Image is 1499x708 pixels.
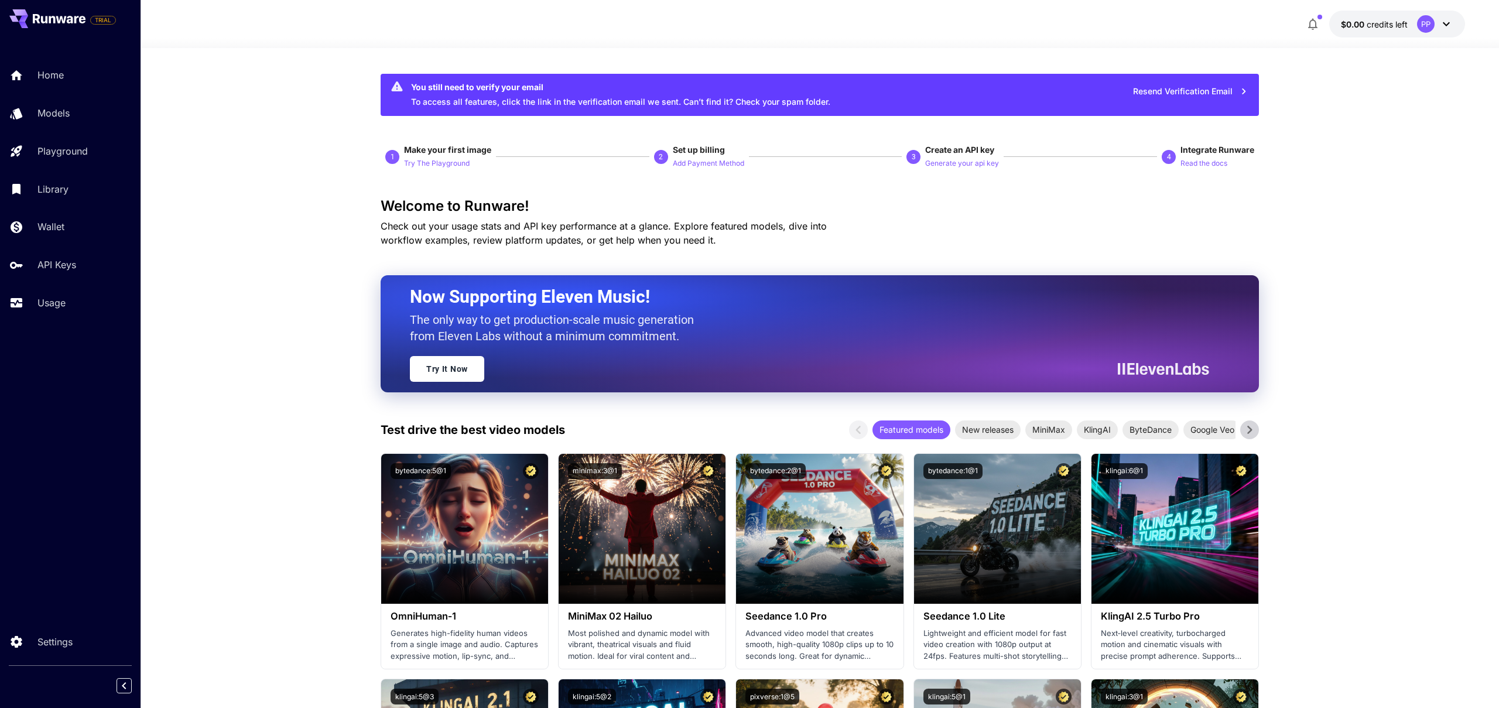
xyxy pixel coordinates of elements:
div: PP [1417,15,1435,33]
p: 1 [391,152,395,162]
span: Create an API key [925,145,994,155]
button: Certified Model – Vetted for best performance and includes a commercial license. [700,463,716,479]
div: You still need to verify your email [411,81,830,93]
p: Usage [37,296,66,310]
p: Models [37,106,70,120]
span: Set up billing [673,145,725,155]
button: klingai:5@2 [568,689,616,704]
span: $0.00 [1341,19,1367,29]
div: KlingAI [1077,420,1118,439]
p: Generate your api key [925,158,999,169]
button: klingai:3@1 [1101,689,1148,704]
p: Next‑level creativity, turbocharged motion and cinematic visuals with precise prompt adherence. S... [1101,628,1249,662]
button: klingai:5@3 [391,689,439,704]
button: Certified Model – Vetted for best performance and includes a commercial license. [523,463,539,479]
div: Collapse sidebar [125,675,141,696]
span: New releases [955,423,1021,436]
span: credits left [1367,19,1408,29]
div: Featured models [872,420,950,439]
span: TRIAL [91,16,115,25]
span: Make your first image [404,145,491,155]
img: alt [914,454,1081,604]
p: Settings [37,635,73,649]
div: To access all features, click the link in the verification email we sent. Can’t find it? Check yo... [411,77,830,112]
div: New releases [955,420,1021,439]
img: alt [559,454,725,604]
h3: Seedance 1.0 Pro [745,611,894,622]
button: Resend Verification Email [1127,80,1254,104]
button: Add Payment Method [673,156,744,170]
p: Library [37,182,69,196]
h3: KlingAI 2.5 Turbo Pro [1101,611,1249,622]
p: Try The Playground [404,158,470,169]
p: 3 [912,152,916,162]
button: bytedance:5@1 [391,463,451,479]
span: Featured models [872,423,950,436]
p: Most polished and dynamic model with vibrant, theatrical visuals and fluid motion. Ideal for vira... [568,628,716,662]
button: minimax:3@1 [568,463,622,479]
img: alt [1091,454,1258,604]
button: Certified Model – Vetted for best performance and includes a commercial license. [1056,463,1072,479]
button: Try The Playground [404,156,470,170]
button: Certified Model – Vetted for best performance and includes a commercial license. [700,689,716,704]
p: Read the docs [1180,158,1227,169]
span: Check out your usage stats and API key performance at a glance. Explore featured models, dive int... [381,220,827,246]
button: Certified Model – Vetted for best performance and includes a commercial license. [1233,689,1249,704]
p: The only way to get production-scale music generation from Eleven Labs without a minimum commitment. [410,312,703,344]
h3: MiniMax 02 Hailuo [568,611,716,622]
span: ByteDance [1122,423,1179,436]
button: Collapse sidebar [117,678,132,693]
div: MiniMax [1025,420,1072,439]
p: Advanced video model that creates smooth, high-quality 1080p clips up to 10 seconds long. Great f... [745,628,894,662]
div: ByteDance [1122,420,1179,439]
button: bytedance:1@1 [923,463,983,479]
h3: OmniHuman‑1 [391,611,539,622]
p: Lightweight and efficient model for fast video creation with 1080p output at 24fps. Features mult... [923,628,1072,662]
button: Certified Model – Vetted for best performance and includes a commercial license. [1233,463,1249,479]
h2: Now Supporting Eleven Music! [410,286,1200,308]
button: Certified Model – Vetted for best performance and includes a commercial license. [1056,689,1072,704]
button: Generate your api key [925,156,999,170]
button: klingai:6@1 [1101,463,1148,479]
p: Add Payment Method [673,158,744,169]
h3: Seedance 1.0 Lite [923,611,1072,622]
img: alt [736,454,903,604]
h3: Welcome to Runware! [381,198,1259,214]
button: Certified Model – Vetted for best performance and includes a commercial license. [523,689,539,704]
p: Test drive the best video models [381,421,565,439]
p: Wallet [37,220,64,234]
div: $0.00 [1341,18,1408,30]
span: Google Veo [1183,423,1241,436]
a: Try It Now [410,356,484,382]
p: API Keys [37,258,76,272]
p: 2 [659,152,663,162]
button: pixverse:1@5 [745,689,799,704]
p: 4 [1167,152,1171,162]
button: klingai:5@1 [923,689,970,704]
p: Generates high-fidelity human videos from a single image and audio. Captures expressive motion, l... [391,628,539,662]
button: Certified Model – Vetted for best performance and includes a commercial license. [878,463,894,479]
img: alt [381,454,548,604]
span: Integrate Runware [1180,145,1254,155]
p: Playground [37,144,88,158]
span: KlingAI [1077,423,1118,436]
span: MiniMax [1025,423,1072,436]
div: Google Veo [1183,420,1241,439]
button: $0.00PP [1329,11,1465,37]
button: bytedance:2@1 [745,463,806,479]
button: Read the docs [1180,156,1227,170]
p: Home [37,68,64,82]
button: Certified Model – Vetted for best performance and includes a commercial license. [878,689,894,704]
span: Add your payment card to enable full platform functionality. [90,13,116,27]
